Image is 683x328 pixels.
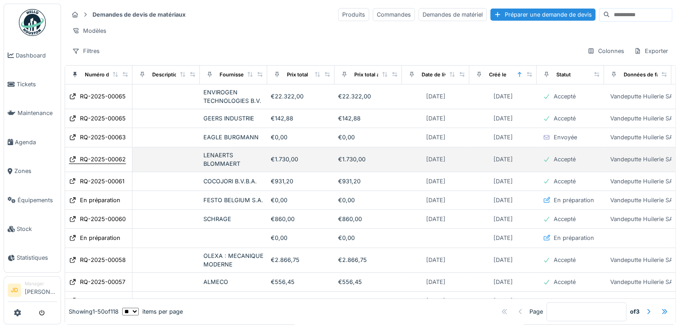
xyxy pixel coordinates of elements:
[490,9,595,21] div: Préparer une demande de devis
[203,151,264,168] div: LENAERTS BLOMMAERT
[4,157,61,186] a: Zones
[80,256,126,264] div: RQ-2025-00058
[583,44,628,58] div: Colonnes
[554,114,576,123] div: Accepté
[4,41,61,70] a: Dashboard
[271,196,331,204] div: €0,00
[338,278,398,286] div: €556,45
[338,133,398,142] div: €0,00
[80,92,126,101] div: RQ-2025-00065
[338,297,398,305] div: €187.414,63
[4,186,61,214] a: Équipements
[624,71,681,79] div: Données de facturation
[426,133,445,142] div: [DATE]
[80,215,126,223] div: RQ-2025-00060
[271,114,331,123] div: €142,88
[69,307,119,316] div: Showing 1 - 50 of 118
[271,215,331,223] div: €860,00
[338,92,398,101] div: €22.322,00
[203,215,264,223] div: SCHRAGE
[203,297,264,305] div: GEERS INDUSTRIE
[426,215,445,223] div: [DATE]
[554,297,576,305] div: Accepté
[19,9,46,36] img: Badge_color-CXgf-gQk.svg
[25,280,57,300] li: [PERSON_NAME]
[271,297,331,305] div: €187.414,63
[203,133,264,142] div: EAGLE BURGMANN
[354,71,419,79] div: Prix total avec frais de port
[271,133,331,142] div: €0,00
[17,225,57,233] span: Stock
[271,155,331,164] div: €1.730,00
[271,234,331,242] div: €0,00
[152,71,181,79] div: Description
[14,167,57,175] span: Zones
[4,128,61,156] a: Agenda
[80,278,125,286] div: RQ-2025-00057
[16,51,57,60] span: Dashboard
[271,177,331,186] div: €931,20
[203,196,264,204] div: FESTO BELGIUM S.A.
[554,177,576,186] div: Accepté
[419,8,487,21] div: Demandes de matériel
[494,114,513,123] div: [DATE]
[338,114,398,123] div: €142,88
[338,155,398,164] div: €1.730,00
[338,215,398,223] div: €860,00
[422,71,463,79] div: Date de livraison
[426,155,445,164] div: [DATE]
[529,307,543,316] div: Page
[68,24,110,37] div: Modèles
[220,71,249,79] div: Fournisseur
[426,92,445,101] div: [DATE]
[68,44,104,58] div: Filtres
[8,284,21,297] li: JD
[426,196,445,204] div: [DATE]
[494,278,513,286] div: [DATE]
[494,177,513,186] div: [DATE]
[85,71,127,79] div: Numéro de devis
[271,256,331,264] div: €2.866,75
[203,88,264,105] div: ENVIROGEN TECHNOLOGIES B.V.
[271,92,331,101] div: €22.322,00
[554,196,594,204] div: En préparation
[18,196,57,204] span: Équipements
[338,8,369,21] div: Produits
[426,114,445,123] div: [DATE]
[338,234,398,242] div: €0,00
[18,109,57,117] span: Maintenance
[494,133,513,142] div: [DATE]
[17,80,57,89] span: Tickets
[426,297,445,305] div: [DATE]
[80,234,120,242] div: En préparation
[426,278,445,286] div: [DATE]
[80,196,120,204] div: En préparation
[4,244,61,272] a: Statistiques
[426,256,445,264] div: [DATE]
[554,234,594,242] div: En préparation
[80,297,126,305] div: RQ-2025-00056
[630,307,639,316] strong: of 3
[494,256,513,264] div: [DATE]
[556,71,571,79] div: Statut
[489,71,507,79] div: Créé le
[338,196,398,204] div: €0,00
[80,177,124,186] div: RQ-2025-00061
[4,99,61,128] a: Maintenance
[373,8,415,21] div: Commandes
[4,70,61,98] a: Tickets
[203,114,264,123] div: GEERS INDUSTRIE
[426,177,445,186] div: [DATE]
[630,44,672,58] div: Exporter
[494,196,513,204] div: [DATE]
[8,280,57,302] a: JD Manager[PERSON_NAME]
[80,114,126,123] div: RQ-2025-00065
[554,155,576,164] div: Accepté
[80,133,126,142] div: RQ-2025-00063
[554,278,576,286] div: Accepté
[338,256,398,264] div: €2.866,75
[4,214,61,243] a: Stock
[494,215,513,223] div: [DATE]
[554,92,576,101] div: Accepté
[80,155,126,164] div: RQ-2025-00062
